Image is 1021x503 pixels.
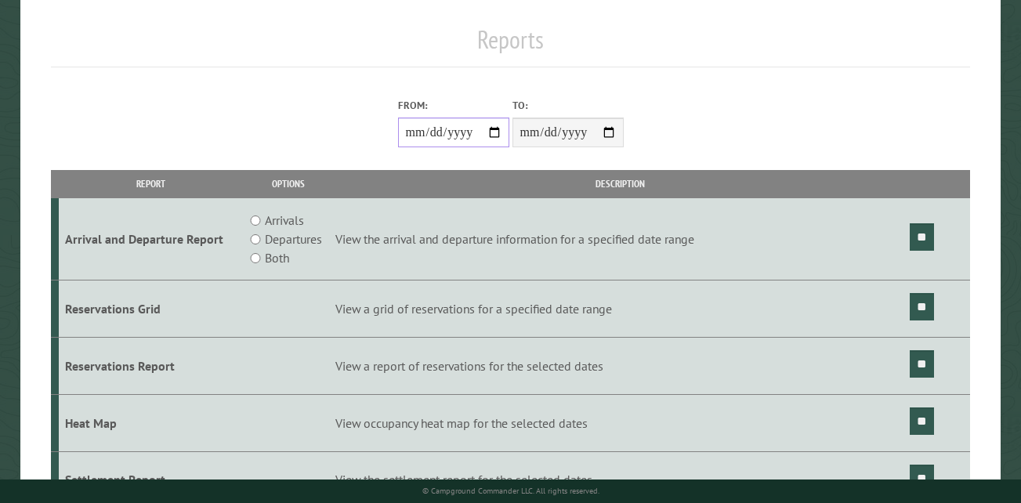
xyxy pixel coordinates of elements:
[333,198,907,280] td: View the arrival and departure information for a specified date range
[59,170,244,197] th: Report
[333,394,907,451] td: View occupancy heat map for the selected dates
[244,170,333,197] th: Options
[333,337,907,394] td: View a report of reservations for the selected dates
[51,24,970,67] h1: Reports
[59,337,244,394] td: Reservations Report
[333,280,907,338] td: View a grid of reservations for a specified date range
[265,248,289,267] label: Both
[265,230,322,248] label: Departures
[59,198,244,280] td: Arrival and Departure Report
[59,394,244,451] td: Heat Map
[422,486,599,496] small: © Campground Commander LLC. All rights reserved.
[512,98,624,113] label: To:
[265,211,304,230] label: Arrivals
[59,280,244,338] td: Reservations Grid
[333,170,907,197] th: Description
[398,98,509,113] label: From:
